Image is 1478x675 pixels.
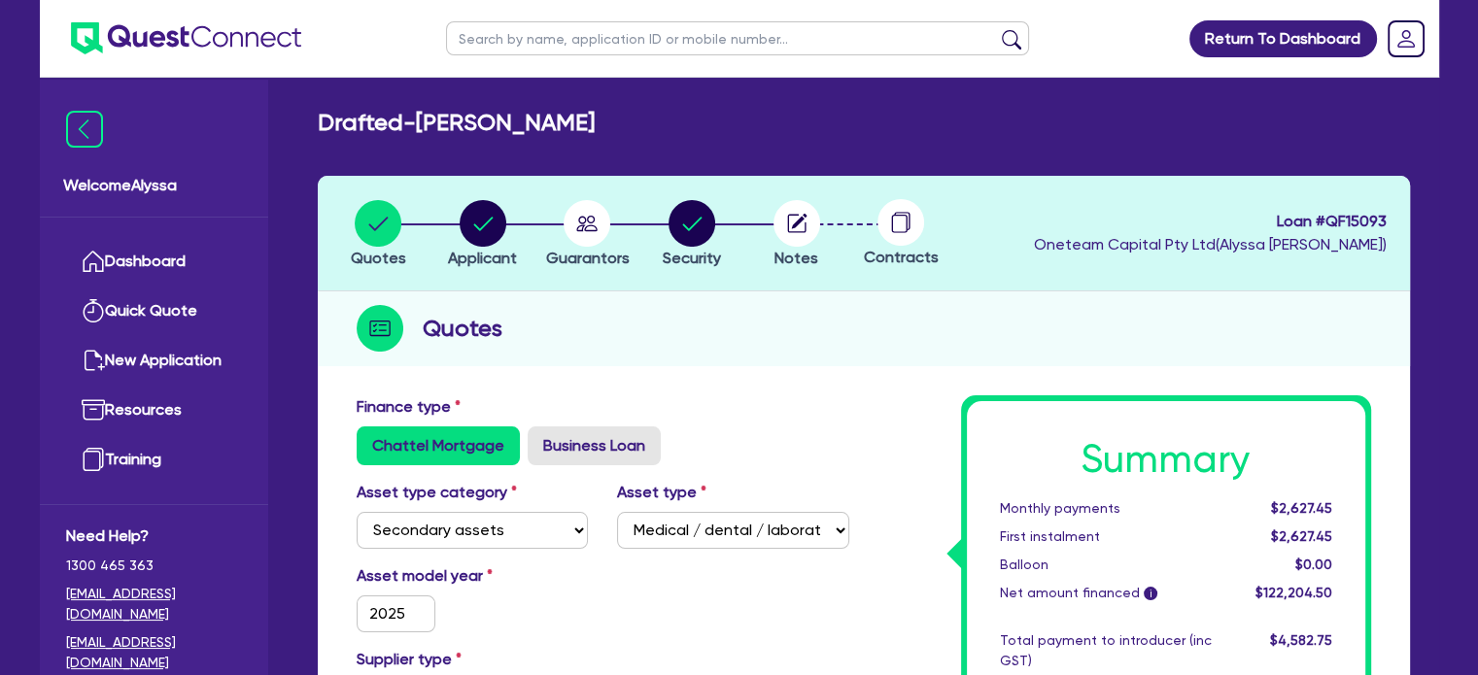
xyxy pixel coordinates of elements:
img: new-application [82,349,105,372]
button: Security [662,199,722,271]
span: $122,204.50 [1255,585,1331,600]
img: quick-quote [82,299,105,322]
span: Loan # QF15093 [1034,210,1387,233]
span: Contracts [864,248,939,266]
span: Security [663,249,721,267]
span: $2,627.45 [1270,500,1331,516]
button: Notes [773,199,821,271]
span: Need Help? [66,524,242,548]
button: Applicant [447,199,518,271]
label: Asset type [617,481,706,504]
a: Training [66,435,242,485]
h1: Summary [1000,436,1332,483]
span: $4,582.75 [1269,632,1331,648]
span: Guarantors [545,249,629,267]
span: i [1144,587,1157,600]
label: Asset model year [342,564,603,588]
label: Chattel Mortgage [357,426,520,465]
a: [EMAIL_ADDRESS][DOMAIN_NAME] [66,632,242,673]
a: Return To Dashboard [1189,20,1377,57]
div: First instalment [985,526,1226,547]
h2: Drafted - [PERSON_NAME] [318,109,595,137]
span: $0.00 [1294,557,1331,572]
a: Dashboard [66,237,242,287]
a: [EMAIL_ADDRESS][DOMAIN_NAME] [66,584,242,624]
span: Quotes [351,249,406,267]
a: Resources [66,386,242,435]
div: Net amount financed [985,583,1226,603]
img: resources [82,398,105,422]
div: Balloon [985,555,1226,575]
span: Oneteam Capital Pty Ltd ( Alyssa [PERSON_NAME] ) [1034,235,1387,253]
input: Search by name, application ID or mobile number... [446,21,1029,55]
span: Applicant [448,249,517,267]
img: quest-connect-logo-blue [71,22,301,54]
img: icon-menu-close [66,111,103,148]
span: Notes [774,249,818,267]
img: training [82,448,105,471]
a: New Application [66,336,242,386]
div: Total payment to introducer (inc GST) [985,630,1226,671]
label: Finance type [357,395,461,419]
label: Asset type category [357,481,517,504]
a: Dropdown toggle [1381,14,1431,64]
button: Quotes [350,199,407,271]
span: Welcome Alyssa [63,174,245,197]
label: Business Loan [528,426,661,465]
span: 1300 465 363 [66,556,242,576]
label: Supplier type [357,648,462,671]
a: Quick Quote [66,287,242,336]
div: Monthly payments [985,498,1226,519]
span: $2,627.45 [1270,528,1331,544]
h2: Quotes [423,311,502,346]
button: Guarantors [544,199,630,271]
img: step-icon [357,305,403,352]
